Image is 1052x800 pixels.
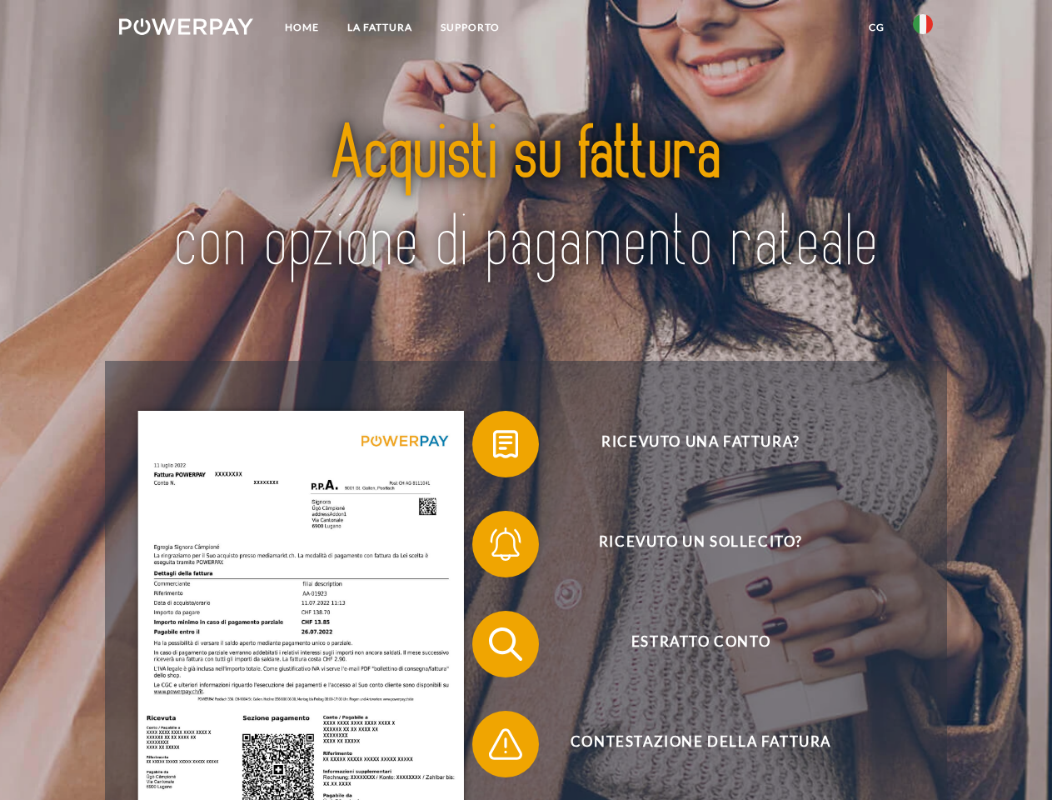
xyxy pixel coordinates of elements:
[485,523,526,565] img: qb_bell.svg
[472,411,905,477] button: Ricevuto una fattura?
[496,511,905,577] span: Ricevuto un sollecito?
[496,411,905,477] span: Ricevuto una fattura?
[472,711,905,777] button: Contestazione della fattura
[472,611,905,677] button: Estratto conto
[913,14,933,34] img: it
[333,12,426,42] a: LA FATTURA
[855,12,899,42] a: CG
[485,723,526,765] img: qb_warning.svg
[472,511,905,577] button: Ricevuto un sollecito?
[485,423,526,465] img: qb_bill.svg
[496,711,905,777] span: Contestazione della fattura
[496,611,905,677] span: Estratto conto
[119,18,253,35] img: logo-powerpay-white.svg
[271,12,333,42] a: Home
[426,12,514,42] a: Supporto
[159,80,893,319] img: title-powerpay_it.svg
[485,623,526,665] img: qb_search.svg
